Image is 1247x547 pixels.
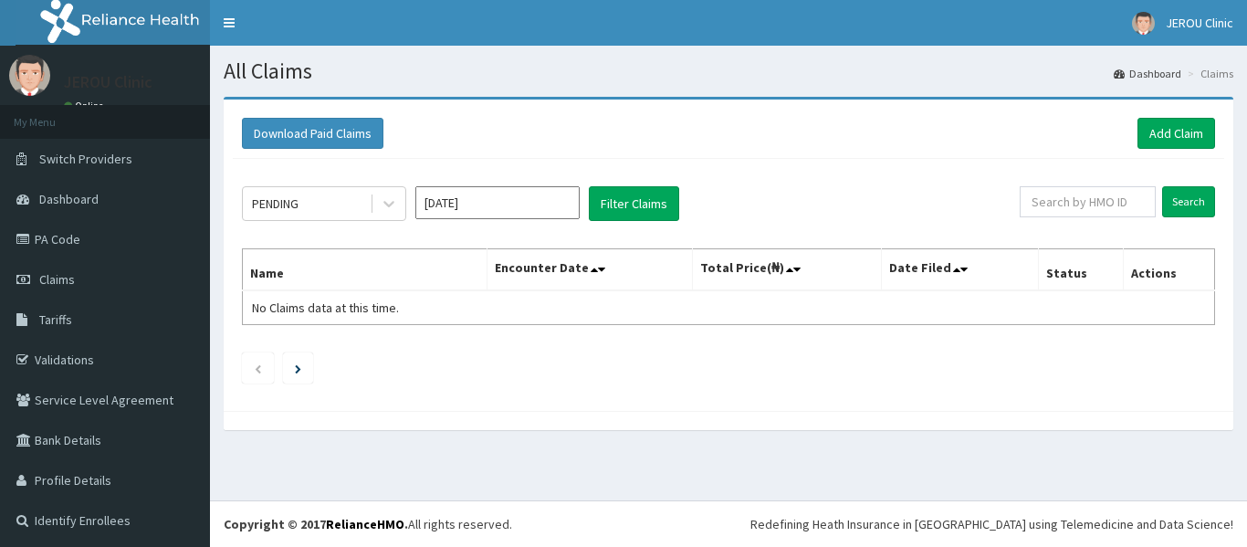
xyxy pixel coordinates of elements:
[224,59,1233,83] h1: All Claims
[64,74,152,90] p: JEROU Clinic
[210,500,1247,547] footer: All rights reserved.
[589,186,679,221] button: Filter Claims
[750,515,1233,533] div: Redefining Heath Insurance in [GEOGRAPHIC_DATA] using Telemedicine and Data Science!
[1132,12,1155,35] img: User Image
[39,311,72,328] span: Tariffs
[39,151,132,167] span: Switch Providers
[254,360,262,376] a: Previous page
[295,360,301,376] a: Next page
[252,195,299,213] div: PENDING
[1123,249,1214,291] th: Actions
[1183,66,1233,81] li: Claims
[9,55,50,96] img: User Image
[242,118,383,149] button: Download Paid Claims
[882,249,1039,291] th: Date Filed
[692,249,882,291] th: Total Price(₦)
[39,271,75,288] span: Claims
[39,191,99,207] span: Dashboard
[415,186,580,219] input: Select Month and Year
[224,516,408,532] strong: Copyright © 2017 .
[1020,186,1156,217] input: Search by HMO ID
[1137,118,1215,149] a: Add Claim
[243,249,487,291] th: Name
[326,516,404,532] a: RelianceHMO
[64,100,108,112] a: Online
[1114,66,1181,81] a: Dashboard
[1166,15,1233,31] span: JEROU Clinic
[1162,186,1215,217] input: Search
[487,249,692,291] th: Encounter Date
[252,300,399,316] span: No Claims data at this time.
[1039,249,1124,291] th: Status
